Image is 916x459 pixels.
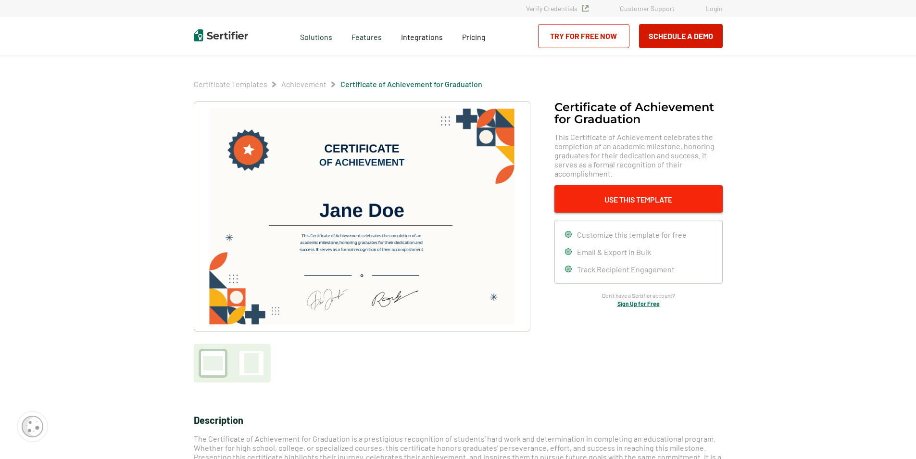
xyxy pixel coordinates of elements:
[462,32,486,41] span: Pricing
[554,185,723,213] button: Use This Template
[868,413,916,459] iframe: Chat Widget
[554,101,723,125] h1: Certificate of Achievement for Graduation
[577,230,687,239] span: Customize this template for free
[577,265,675,274] span: Track Recipient Engagement
[401,32,443,41] span: Integrations
[538,24,629,48] a: Try for Free Now
[617,300,660,307] a: Sign Up for Free
[582,5,589,12] img: Verified
[194,79,482,89] div: Breadcrumb
[300,30,332,42] span: Solutions
[577,247,651,256] span: Email & Export in Bulk
[281,79,326,89] span: Achievement
[340,79,482,89] a: Certificate of Achievement for Graduation
[22,416,43,437] img: Cookie Popup Icon
[340,79,482,89] span: Certificate of Achievement for Graduation
[401,30,443,42] a: Integrations
[281,79,326,89] a: Achievement
[526,4,589,13] a: Verify Credentials
[194,414,243,426] span: Description
[620,4,675,13] a: Customer Support
[194,79,267,89] span: Certificate Templates
[706,4,723,13] a: Login
[209,108,514,325] img: Certificate of Achievement for Graduation
[639,24,723,48] button: Schedule a Demo
[554,132,723,178] span: This Certificate of Achievement celebrates the completion of an academic milestone, honoring grad...
[194,79,267,89] a: Certificate Templates
[351,30,382,42] span: Features
[462,30,486,42] a: Pricing
[602,291,675,300] span: Don’t have a Sertifier account?
[194,29,248,41] img: Sertifier | Digital Credentialing Platform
